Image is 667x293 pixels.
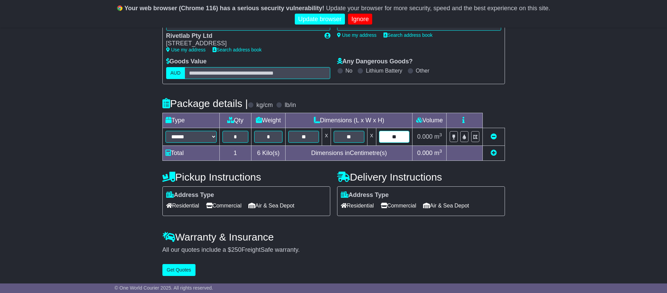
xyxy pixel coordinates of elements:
span: Residential [341,200,374,211]
h4: Package details | [162,98,248,109]
td: Volume [412,113,447,128]
td: Total [162,145,219,160]
label: Address Type [166,191,214,199]
h4: Delivery Instructions [337,171,505,183]
a: Search address book [383,32,433,38]
h4: Pickup Instructions [162,171,330,183]
label: kg/cm [256,102,273,109]
td: x [367,128,376,145]
a: Use my address [166,47,206,52]
a: Search address book [213,47,262,52]
span: Commercial [381,200,416,211]
a: Add new item [491,150,497,156]
label: AUD [166,67,185,79]
label: Any Dangerous Goods? [337,58,413,65]
a: Use my address [337,32,377,38]
label: No [346,67,352,74]
span: 0.000 [417,150,433,156]
label: Address Type [341,191,389,199]
label: lb/in [285,102,296,109]
td: Dimensions (L x W x H) [286,113,412,128]
a: Ignore [348,14,372,25]
td: Weight [251,113,286,128]
b: Your web browser (Chrome 116) has a serious security vulnerability! [125,5,324,12]
span: 6 [257,150,260,156]
span: 0.000 [417,133,433,140]
label: Lithium Battery [366,67,402,74]
a: Update browser [295,14,345,25]
div: All our quotes include a $ FreightSafe warranty. [162,246,505,254]
td: 1 [219,145,251,160]
span: Update your browser for more security, speed and the best experience on this site. [326,5,550,12]
span: Commercial [206,200,242,211]
td: Type [162,113,219,128]
sup: 3 [439,149,442,154]
a: Remove this item [491,133,497,140]
label: Goods Value [166,58,207,65]
span: Air & Sea Depot [248,200,294,211]
td: Dimensions in Centimetre(s) [286,145,412,160]
span: m [434,133,442,140]
sup: 3 [439,132,442,137]
div: Rivetlab Pty Ltd [166,32,318,40]
td: Kilo(s) [251,145,286,160]
span: © One World Courier 2025. All rights reserved. [115,285,213,291]
span: Residential [166,200,199,211]
label: Other [416,67,430,74]
button: Get Quotes [162,264,196,276]
span: Air & Sea Depot [423,200,469,211]
td: Qty [219,113,251,128]
span: 250 [231,246,242,253]
td: x [322,128,331,145]
div: [STREET_ADDRESS] [166,40,318,47]
h4: Warranty & Insurance [162,231,505,243]
span: m [434,150,442,156]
